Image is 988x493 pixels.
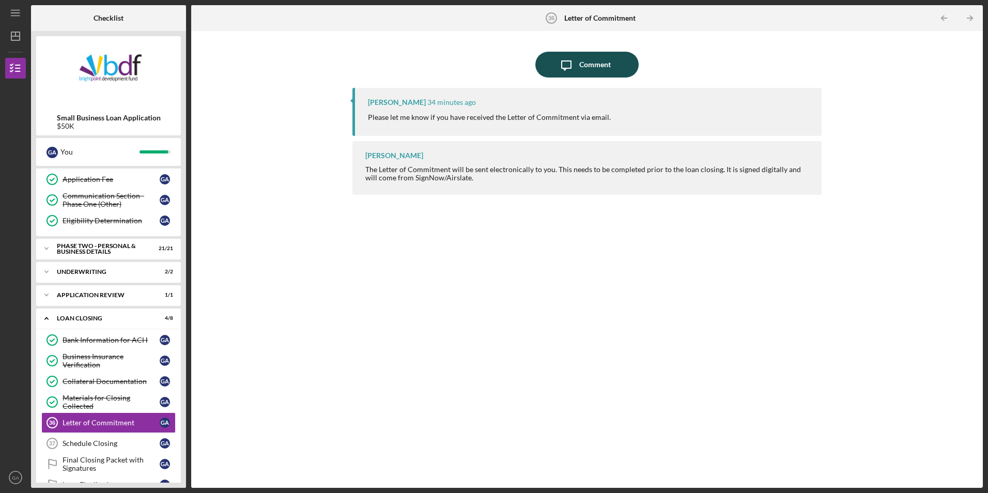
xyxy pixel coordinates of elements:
div: $50K [57,122,161,130]
div: Letter of Commitment [63,419,160,427]
div: Underwriting [57,269,147,275]
tspan: 37 [49,440,55,446]
div: G A [160,195,170,205]
a: Application FeeGA [41,169,176,190]
div: 21 / 21 [155,245,173,252]
div: 1 / 1 [155,292,173,298]
div: G A [160,459,170,469]
div: [PERSON_NAME] [368,98,426,106]
div: Collateral Documentation [63,377,160,386]
b: Letter of Commitment [564,14,636,22]
text: GA [12,475,19,481]
div: PHASE TWO - PERSONAL & BUSINESS DETAILS [57,243,147,255]
div: G A [160,174,170,184]
div: G A [160,376,170,387]
button: GA [5,467,26,488]
div: Bank Information for ACH [63,336,160,344]
div: Application Fee [63,175,160,183]
div: Business Insurance Verification [63,352,160,369]
div: Schedule Closing [63,439,160,448]
a: Business Insurance VerificationGA [41,350,176,371]
tspan: 36 [49,420,55,426]
div: Communication Section - Phase One (Other) [63,192,160,208]
img: Product logo [36,41,181,103]
div: G A [160,215,170,226]
div: Comment [579,52,611,78]
div: G A [160,335,170,345]
div: G A [160,438,170,449]
a: Bank Information for ACHGA [41,330,176,350]
tspan: 36 [548,15,554,21]
div: 4 / 8 [155,315,173,321]
div: Loan Finalized [63,481,160,489]
a: Materials for Closing CollectedGA [41,392,176,412]
div: The Letter of Commitment will be sent electronically to you. This needs to be completed prior to ... [365,165,811,182]
a: 37Schedule ClosingGA [41,433,176,454]
a: Collateral DocumentationGA [41,371,176,392]
div: G A [47,147,58,158]
div: Application Review [57,292,147,298]
div: Final Closing Packet with Signatures [63,456,160,472]
div: Materials for Closing Collected [63,394,160,410]
time: 2025-09-15 12:44 [427,98,476,106]
div: [PERSON_NAME] [365,151,423,160]
a: Communication Section - Phase One (Other)GA [41,190,176,210]
div: Eligibility Determination [63,217,160,225]
div: 2 / 2 [155,269,173,275]
div: G A [160,418,170,428]
div: You [60,143,140,161]
div: G A [160,356,170,366]
a: 36Letter of CommitmentGA [41,412,176,433]
div: Loan Closing [57,315,147,321]
button: Comment [535,52,639,78]
p: Please let me know if you have received the Letter of Commitment via email. [368,112,611,123]
div: G A [160,397,170,407]
b: Checklist [94,14,124,22]
a: Final Closing Packet with SignaturesGA [41,454,176,474]
a: Eligibility DeterminationGA [41,210,176,231]
div: G A [160,480,170,490]
b: Small Business Loan Application [57,114,161,122]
